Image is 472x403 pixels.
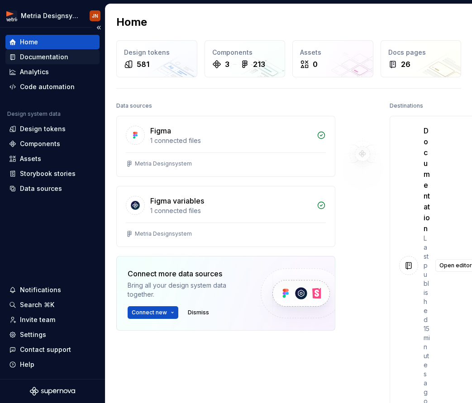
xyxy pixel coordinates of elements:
div: 1 connected files [150,136,311,145]
button: Notifications [5,283,100,297]
div: Figma variables [150,195,204,206]
div: Assets [20,154,41,163]
div: Home [20,38,38,47]
div: 213 [253,59,265,70]
div: Connect more data sources [128,268,245,279]
a: Storybook stories [5,166,100,181]
div: Data sources [20,184,62,193]
button: Collapse sidebar [92,21,105,34]
a: Data sources [5,181,100,196]
div: 0 [313,59,318,70]
a: Design tokens [5,122,100,136]
a: Analytics [5,65,100,79]
div: Design tokens [20,124,66,133]
h2: Home [116,15,147,29]
div: Components [20,139,60,148]
div: Storybook stories [20,169,76,178]
div: Figma [150,125,171,136]
a: Documentation [5,50,100,64]
a: Components3213 [205,40,286,77]
div: Destinations [390,100,423,112]
div: Metria Designsystem [135,160,192,167]
div: 1 connected files [150,206,311,215]
div: Assets [300,48,366,57]
a: Home [5,35,100,49]
div: Help [20,360,34,369]
a: Settings [5,327,100,342]
span: Connect new [132,309,167,316]
button: Metria DesignsystemJN [2,6,103,25]
div: 581 [137,59,149,70]
a: Assets0 [292,40,373,77]
div: Design system data [7,110,61,118]
button: Search ⌘K [5,298,100,312]
div: Bring all your design system data together. [128,281,245,299]
div: Metria Designsystem [21,11,79,20]
button: Dismiss [184,306,213,319]
div: Metria Designsystem [135,230,192,237]
div: 3 [225,59,229,70]
div: Notifications [20,285,61,294]
div: Documentation [424,125,430,234]
a: Docs pages26 [381,40,462,77]
a: Invite team [5,313,100,327]
a: Design tokens581 [116,40,197,77]
a: Code automation [5,80,100,94]
div: Settings [20,330,46,339]
div: Design tokens [124,48,190,57]
div: JN [92,12,98,19]
svg: Supernova Logo [30,387,75,396]
div: Contact support [20,345,71,354]
a: Figma variables1 connected filesMetria Designsystem [116,186,335,247]
button: Help [5,357,100,372]
div: Analytics [20,67,49,76]
div: 26 [401,59,410,70]
a: Figma1 connected filesMetria Designsystem [116,116,335,177]
span: Dismiss [188,309,209,316]
a: Assets [5,152,100,166]
div: Documentation [20,52,68,62]
div: Data sources [116,100,152,112]
span: Open editor [439,262,472,269]
div: Search ⌘K [20,300,54,309]
div: Components [212,48,278,57]
div: Docs pages [388,48,454,57]
button: Contact support [5,342,100,357]
img: fcc7d103-c4a6-47df-856c-21dae8b51a16.png [6,10,17,21]
div: Invite team [20,315,55,324]
div: Code automation [20,82,75,91]
button: Connect new [128,306,178,319]
a: Components [5,137,100,151]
